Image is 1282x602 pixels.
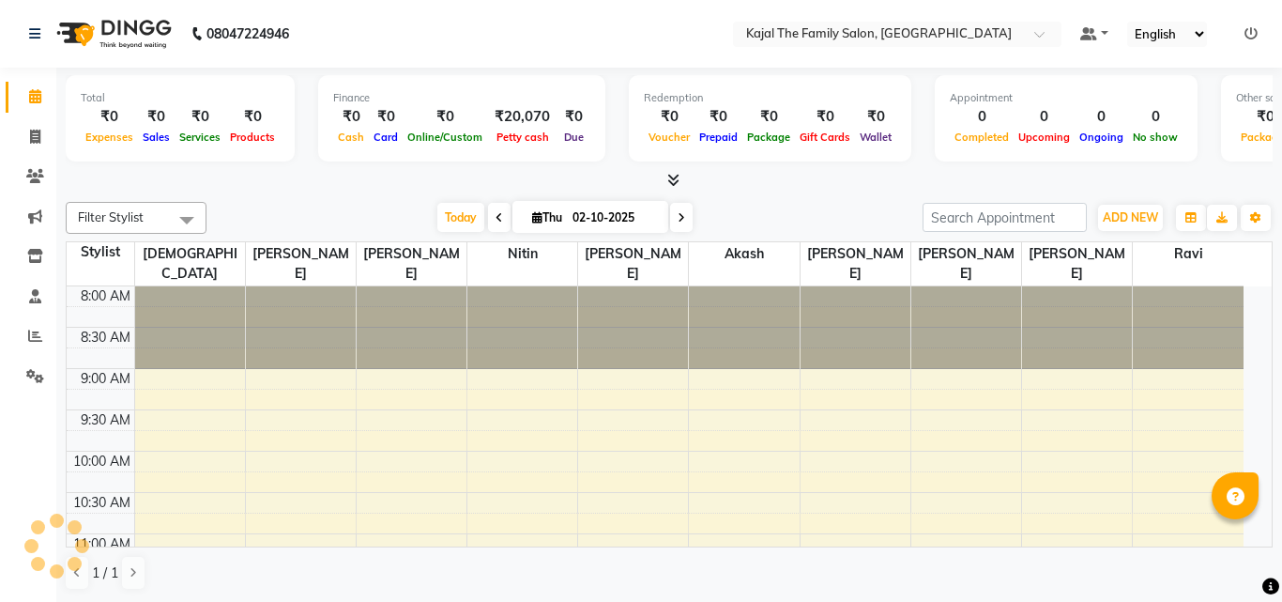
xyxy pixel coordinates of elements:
div: 8:30 AM [77,328,134,347]
span: Sales [138,131,175,144]
span: Services [175,131,225,144]
input: Search Appointment [923,203,1087,232]
span: Today [437,203,484,232]
div: ₹0 [225,106,280,128]
div: ₹0 [742,106,795,128]
div: Redemption [644,90,896,106]
span: Card [369,131,403,144]
span: akash [689,242,799,266]
span: nitin [467,242,577,266]
span: Completed [950,131,1014,144]
div: Total [81,90,280,106]
div: ₹20,070 [487,106,557,128]
span: ravi [1133,242,1244,266]
div: ₹0 [694,106,742,128]
div: ₹0 [644,106,694,128]
div: ₹0 [855,106,896,128]
span: [PERSON_NAME] [801,242,910,286]
div: 9:30 AM [77,410,134,430]
span: [DEMOGRAPHIC_DATA] [135,242,245,286]
img: logo [48,8,176,60]
span: [PERSON_NAME] [911,242,1021,286]
span: Prepaid [694,131,742,144]
span: Ongoing [1075,131,1128,144]
div: ₹0 [175,106,225,128]
span: Upcoming [1014,131,1075,144]
span: Wallet [855,131,896,144]
div: 0 [1014,106,1075,128]
div: ₹0 [403,106,487,128]
div: 10:00 AM [69,452,134,471]
span: Package [742,131,795,144]
span: [PERSON_NAME] [578,242,688,286]
span: Thu [527,210,567,224]
span: [PERSON_NAME] [1022,242,1132,286]
div: ₹0 [333,106,369,128]
span: Petty cash [492,131,554,144]
div: 10:30 AM [69,493,134,513]
div: Appointment [950,90,1183,106]
span: No show [1128,131,1183,144]
b: 08047224946 [206,8,289,60]
span: Voucher [644,131,694,144]
div: 11:00 AM [69,534,134,554]
input: 2025-10-02 [567,204,661,232]
div: 0 [1075,106,1128,128]
span: Online/Custom [403,131,487,144]
div: 0 [950,106,1014,128]
div: 9:00 AM [77,369,134,389]
span: Due [559,131,588,144]
div: ₹0 [795,106,855,128]
div: 0 [1128,106,1183,128]
span: Products [225,131,280,144]
button: ADD NEW [1098,205,1163,231]
div: ₹0 [138,106,175,128]
span: Cash [333,131,369,144]
span: [PERSON_NAME] [357,242,466,286]
div: 8:00 AM [77,286,134,306]
span: 1 / 1 [92,563,118,583]
span: Gift Cards [795,131,855,144]
span: Filter Stylist [78,209,144,224]
div: Finance [333,90,590,106]
span: [PERSON_NAME] [246,242,356,286]
div: Stylist [67,242,134,262]
span: Expenses [81,131,138,144]
div: ₹0 [557,106,590,128]
div: ₹0 [369,106,403,128]
span: ADD NEW [1103,210,1158,224]
div: ₹0 [81,106,138,128]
